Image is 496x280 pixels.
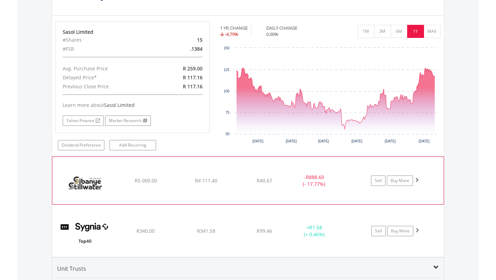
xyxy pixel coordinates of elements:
div: - (- 17.77%) [288,174,340,188]
text: [DATE] [419,139,430,143]
div: 1 YR CHANGE [220,25,248,31]
text: 100 [224,89,230,93]
div: Sasol Limited [63,29,203,36]
span: R340.00 [136,228,155,234]
div: #FSR [58,44,158,53]
text: [DATE] [286,139,297,143]
a: Sell [371,226,386,236]
img: EQU.ZA.SSW.png [56,166,115,203]
div: .1384 [158,44,208,53]
a: Dividend Preference [58,140,104,150]
div: DAILY CHANGE [266,25,321,31]
img: EQU.ZA.SYGT40.png [55,213,115,255]
text: [DATE] [252,139,263,143]
button: 3M [374,25,391,38]
span: R4 111.40 [195,177,217,184]
button: 1Y [407,25,424,38]
div: + (+ 0.46%) [288,224,340,238]
span: Sasol Limited [104,102,135,108]
text: 50 [226,132,230,136]
span: R 117.16 [183,83,203,90]
text: [DATE] [352,139,363,143]
div: Learn more about [63,102,203,109]
span: Unit Trusts [57,265,86,272]
button: MAX [424,25,441,38]
a: Buy More [387,226,413,236]
svg: Interactive chart [220,44,440,148]
span: R99.46 [257,228,272,234]
text: 75 [226,111,230,114]
a: Add Recurring [110,140,156,150]
span: R341.58 [197,228,215,234]
div: Avg. Purchase Price [58,64,158,73]
div: Delayed Price* [58,73,158,82]
button: 1M [358,25,374,38]
div: 15 [158,36,208,44]
text: [DATE] [318,139,329,143]
a: Market Research [105,116,151,126]
button: 6M [391,25,407,38]
span: -4.79% [225,31,238,37]
span: R888.60 [306,174,324,180]
a: Yahoo Finance [63,116,104,126]
text: 150 [224,46,230,50]
span: R5 000.00 [135,177,157,184]
a: Buy More [387,176,413,186]
text: [DATE] [385,139,396,143]
div: Previous Close Price [58,82,158,91]
span: R1.58 [309,224,322,231]
div: #Shares [58,36,158,44]
div: Chart. Highcharts interactive chart. [220,44,441,148]
text: 125 [224,68,230,72]
span: R 259.00 [183,65,203,72]
span: 0.00% [266,31,278,37]
span: R40.67 [257,177,272,184]
span: R 117.16 [183,74,203,81]
a: Sell [371,176,385,186]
